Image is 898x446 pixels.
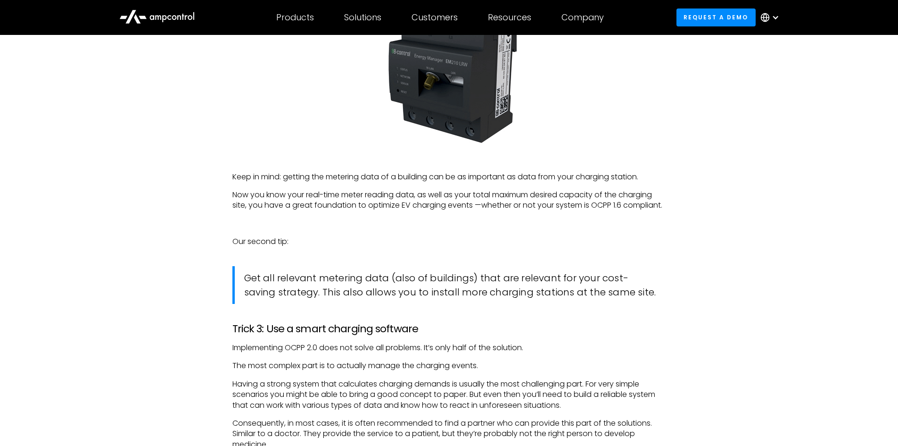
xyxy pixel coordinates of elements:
[376,1,522,145] img: Example for data logger for OCPP 1.6 compliant systems
[232,379,666,411] p: Having a strong system that calculates charging demands is usually the most challenging part. For...
[232,236,666,247] p: Our second tip:
[561,12,604,23] div: Company
[344,12,381,23] div: Solutions
[232,266,666,304] blockquote: Get all relevant metering data (also of buildings) that are relevant for your cost-saving strateg...
[412,12,458,23] div: Customers
[276,12,314,23] div: Products
[232,361,666,371] p: The most complex part is to actually manage the charging events.
[232,190,666,211] p: Now you know your real-time meter reading data, as well as your total maximum desired capacity of...
[488,12,531,23] div: Resources
[676,8,756,26] a: Request a demo
[232,323,666,335] h3: Trick 3: Use a smart charging software
[232,219,666,229] p: ‍
[232,172,666,182] p: Keep in mind: getting the metering data of a building can be as important as data from your charg...
[232,343,666,353] p: Implementing OCPP 2.0 does not solve all problems. It’s only half of the solution.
